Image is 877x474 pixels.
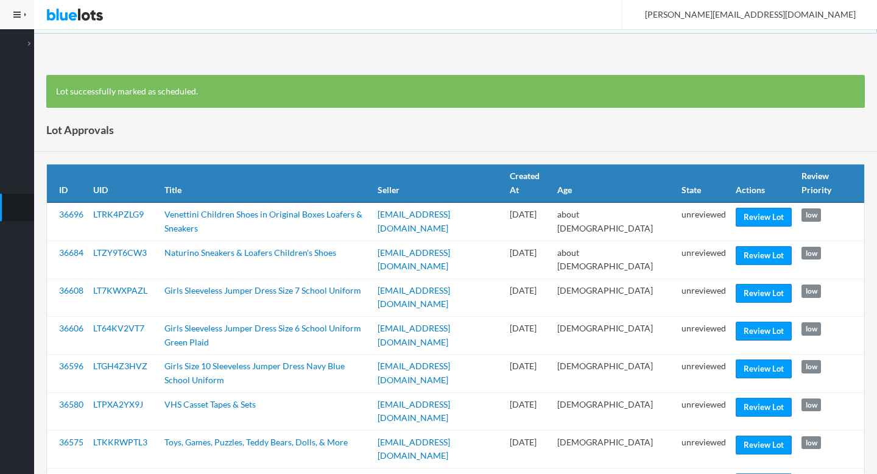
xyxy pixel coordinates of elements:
[677,278,731,316] td: unreviewed
[505,202,552,241] td: [DATE]
[378,437,450,461] a: [EMAIL_ADDRESS][DOMAIN_NAME]
[736,436,792,455] a: Review Lot
[46,75,865,108] div: Lot successfully marked as scheduled.
[378,399,450,423] a: [EMAIL_ADDRESS][DOMAIN_NAME]
[505,430,552,468] td: [DATE]
[378,285,450,310] a: [EMAIL_ADDRESS][DOMAIN_NAME]
[552,392,677,430] td: [DEMOGRAPHIC_DATA]
[59,247,83,258] a: 36684
[505,278,552,316] td: [DATE]
[801,436,821,450] span: low
[93,247,147,258] a: LTZY9T6CW3
[93,323,144,333] a: LT64KV2VT7
[164,247,336,258] a: Naturino Sneakers & Loafers Children's Shoes
[801,208,821,222] span: low
[59,361,83,371] a: 36596
[801,285,821,298] span: low
[164,323,361,347] a: Girls Sleeveless Jumper Dress Size 6 School Uniform Green Plaid
[164,209,362,233] a: Venettini Children Shoes in Original Boxes Loafers & Sneakers
[736,359,792,378] a: Review Lot
[93,399,143,409] a: LTPXA2YX9J
[378,247,450,272] a: [EMAIL_ADDRESS][DOMAIN_NAME]
[552,164,677,202] th: Age
[164,437,348,447] a: Toys, Games, Puzzles, Teddy Bears, Dolls, & More
[164,399,256,409] a: VHS Casset Tapes & Sets
[736,398,792,417] a: Review Lot
[736,284,792,303] a: Review Lot
[632,9,856,19] span: [PERSON_NAME][EMAIL_ADDRESS][DOMAIN_NAME]
[801,398,821,412] span: low
[552,317,677,355] td: [DEMOGRAPHIC_DATA]
[677,430,731,468] td: unreviewed
[677,202,731,241] td: unreviewed
[736,208,792,227] a: Review Lot
[505,317,552,355] td: [DATE]
[378,209,450,233] a: [EMAIL_ADDRESS][DOMAIN_NAME]
[552,355,677,392] td: [DEMOGRAPHIC_DATA]
[801,322,821,336] span: low
[93,437,147,447] a: LTKKRWPTL3
[731,164,797,202] th: Actions
[797,164,864,202] th: Review Priority
[88,164,160,202] th: UID
[47,164,88,202] th: ID
[46,121,114,139] h1: Lot Approvals
[801,247,821,260] span: low
[59,323,83,333] a: 36606
[505,164,552,202] th: Created At
[93,361,147,371] a: LTGH4Z3HVZ
[736,246,792,265] a: Review Lot
[505,241,552,278] td: [DATE]
[552,202,677,241] td: about [DEMOGRAPHIC_DATA]
[552,278,677,316] td: [DEMOGRAPHIC_DATA]
[93,285,147,295] a: LT7KWXPAZL
[677,317,731,355] td: unreviewed
[677,241,731,278] td: unreviewed
[160,164,373,202] th: Title
[59,399,83,409] a: 36580
[93,209,144,219] a: LTRK4PZLG9
[505,392,552,430] td: [DATE]
[677,392,731,430] td: unreviewed
[378,361,450,385] a: [EMAIL_ADDRESS][DOMAIN_NAME]
[59,285,83,295] a: 36608
[59,437,83,447] a: 36575
[552,241,677,278] td: about [DEMOGRAPHIC_DATA]
[59,209,83,219] a: 36696
[736,322,792,341] a: Review Lot
[677,355,731,392] td: unreviewed
[801,360,821,373] span: low
[164,285,361,295] a: Girls Sleeveless Jumper Dress Size 7 School Uniform
[505,355,552,392] td: [DATE]
[677,164,731,202] th: State
[164,361,345,385] a: Girls Size 10 Sleeveless Jumper Dress Navy Blue School Uniform
[552,430,677,468] td: [DEMOGRAPHIC_DATA]
[373,164,505,202] th: Seller
[378,323,450,347] a: [EMAIL_ADDRESS][DOMAIN_NAME]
